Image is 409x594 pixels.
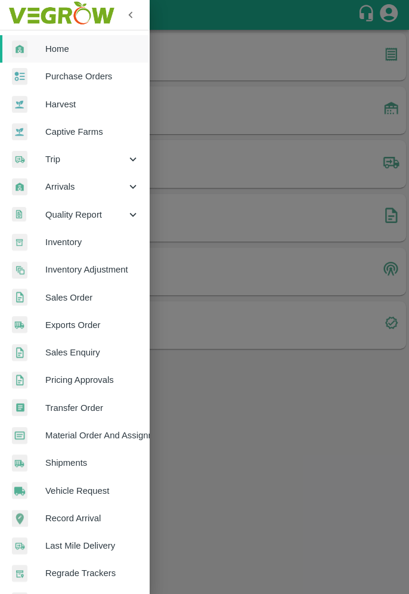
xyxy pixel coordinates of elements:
span: Record Arrival [45,512,140,525]
img: vehicle [12,482,27,499]
span: Purchase Orders [45,70,140,83]
img: whTransfer [12,399,27,416]
span: Home [45,42,140,55]
img: centralMaterial [12,427,27,444]
img: sales [12,289,27,306]
span: Regrade Trackers [45,567,140,580]
img: delivery [12,537,27,555]
img: recordArrival [12,510,28,527]
span: Material Order And Assignment [45,429,140,442]
span: Harvest [45,98,140,111]
img: whInventory [12,234,27,251]
img: qualityReport [12,207,26,222]
img: sales [12,344,27,361]
img: harvest [12,95,27,113]
span: Arrivals [45,180,126,193]
span: Shipments [45,456,140,469]
span: Quality Report [45,208,126,221]
span: Inventory [45,236,140,249]
img: sales [12,372,27,389]
span: Transfer Order [45,401,140,414]
img: inventory [12,261,27,279]
img: shipments [12,454,27,472]
span: Pricing Approvals [45,373,140,386]
span: Exports Order [45,318,140,332]
span: Sales Order [45,291,140,304]
span: Last Mile Delivery [45,539,140,552]
img: whTracker [12,565,27,582]
img: shipments [12,316,27,333]
span: Vehicle Request [45,484,140,497]
span: Trip [45,153,126,166]
img: reciept [12,68,27,85]
img: whArrival [12,178,27,196]
img: harvest [12,123,27,141]
span: Sales Enquiry [45,346,140,359]
img: delivery [12,151,27,168]
span: Inventory Adjustment [45,263,140,276]
span: Captive Farms [45,125,140,138]
img: whArrival [12,41,27,58]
